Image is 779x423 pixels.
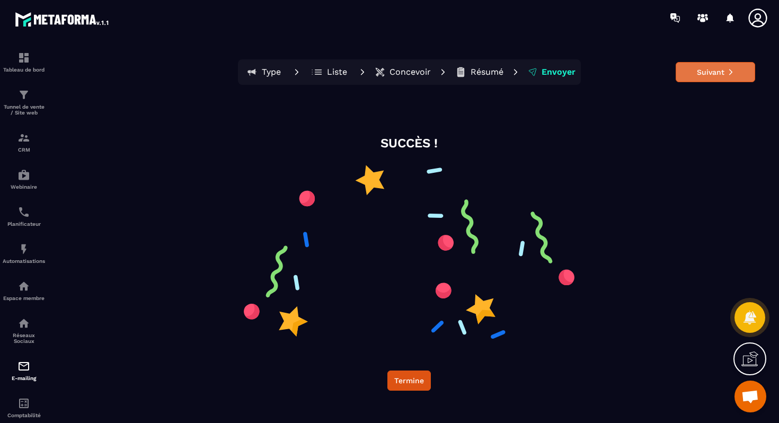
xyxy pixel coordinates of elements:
[17,317,30,330] img: social-network
[17,89,30,101] img: formation
[15,10,110,29] img: logo
[17,280,30,293] img: automations
[3,309,45,352] a: social-networksocial-networkRéseaux Sociaux
[262,67,281,77] p: Type
[525,61,579,83] button: Envoyer
[3,258,45,264] p: Automatisations
[3,104,45,116] p: Tunnel de vente / Site web
[3,352,45,389] a: emailemailE-mailing
[30,17,52,25] div: v 4.0.25
[17,206,30,218] img: scheduler
[3,198,45,235] a: schedulerschedulerPlanificateur
[3,124,45,161] a: formationformationCRM
[327,67,347,77] p: Liste
[17,131,30,144] img: formation
[452,61,507,83] button: Résumé
[3,235,45,272] a: automationsautomationsAutomatisations
[542,67,576,77] p: Envoyer
[17,17,25,25] img: logo_orange.svg
[43,61,51,70] img: tab_domain_overview_orange.svg
[17,28,25,36] img: website_grey.svg
[3,272,45,309] a: automationsautomationsEspace membre
[17,397,30,410] img: accountant
[3,332,45,344] p: Réseaux Sociaux
[17,360,30,373] img: email
[3,67,45,73] p: Tableau de bord
[734,381,766,412] a: Ouvrir le chat
[3,81,45,124] a: formationformationTunnel de vente / Site web
[120,61,129,70] img: tab_keywords_by_traffic_grey.svg
[3,295,45,301] p: Espace membre
[17,51,30,64] img: formation
[3,221,45,227] p: Planificateur
[17,169,30,181] img: automations
[3,147,45,153] p: CRM
[132,63,162,69] div: Mots-clés
[3,184,45,190] p: Webinaire
[3,43,45,81] a: formationformationTableau de bord
[387,371,431,391] button: Termine
[3,375,45,381] p: E-mailing
[676,62,755,82] button: Suivant
[306,61,353,83] button: Liste
[389,67,431,77] p: Concevoir
[240,61,288,83] button: Type
[3,412,45,418] p: Comptabilité
[28,28,120,36] div: Domaine: [DOMAIN_NAME]
[380,135,438,152] p: SUCCÈS !
[371,61,434,83] button: Concevoir
[3,161,45,198] a: automationsautomationsWebinaire
[55,63,82,69] div: Domaine
[17,243,30,255] img: automations
[471,67,503,77] p: Résumé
